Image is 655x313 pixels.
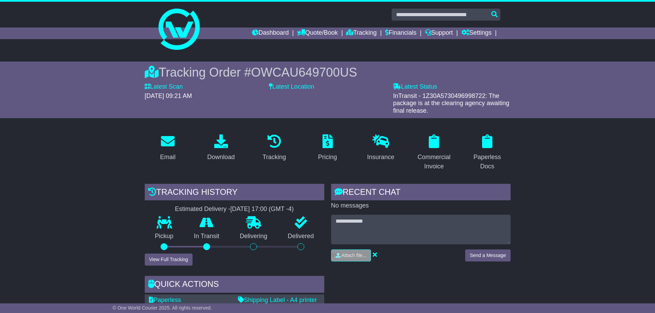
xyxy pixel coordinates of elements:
a: Paperless Docs [464,132,511,174]
label: Latest Status [393,83,437,91]
a: Tracking [258,132,290,164]
div: Tracking Order # [145,65,511,80]
p: Delivered [277,233,324,240]
a: Email [155,132,180,164]
button: Send a Message [465,249,510,261]
a: Settings [461,27,492,39]
div: RECENT CHAT [331,184,511,202]
a: Commercial Invoice [411,132,457,174]
div: Tracking history [145,184,324,202]
div: Quick Actions [145,276,324,294]
a: Support [425,27,453,39]
a: Pricing [314,132,341,164]
label: Latest Location [269,83,314,91]
p: No messages [331,202,511,210]
div: Tracking [262,153,286,162]
p: Delivering [230,233,278,240]
div: [DATE] 17:00 (GMT -4) [230,205,294,213]
p: In Transit [184,233,230,240]
a: Dashboard [252,27,289,39]
span: [DATE] 09:21 AM [145,92,192,99]
div: Email [160,153,175,162]
a: Financials [385,27,416,39]
div: Commercial Invoice [415,153,453,171]
div: Download [207,153,235,162]
span: InTransit - 1Z30A5730496998722: The package is at the clearing agency awaiting final release. [393,92,509,114]
a: Shipping Label - A4 printer [238,297,317,303]
span: © One World Courier 2025. All rights reserved. [113,305,212,311]
div: Paperless Docs [469,153,506,171]
label: Latest Scan [145,83,183,91]
a: Quote/Book [297,27,338,39]
div: Pricing [318,153,337,162]
span: OWCAU649700US [251,65,357,79]
p: Pickup [145,233,184,240]
a: Insurance [363,132,399,164]
a: Tracking [346,27,376,39]
div: Insurance [367,153,394,162]
button: View Full Tracking [145,254,193,266]
a: Paperless [149,297,181,303]
a: Download [203,132,239,164]
div: Estimated Delivery - [145,205,324,213]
